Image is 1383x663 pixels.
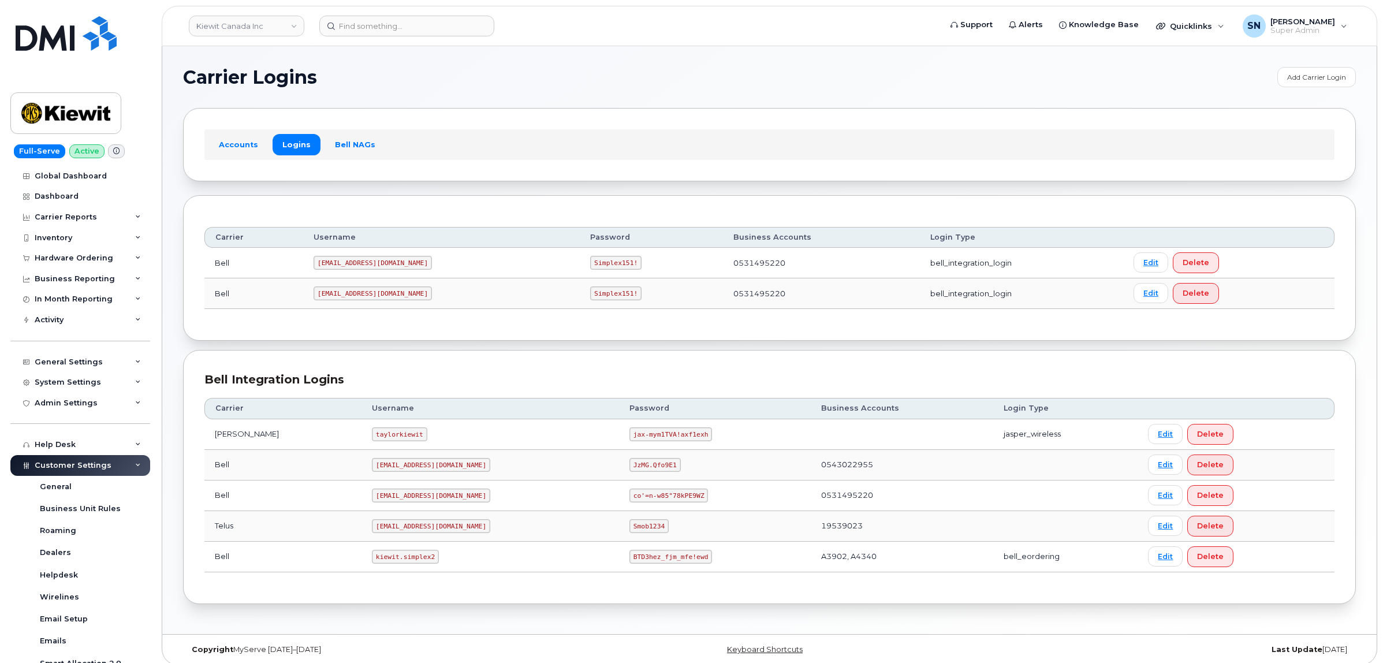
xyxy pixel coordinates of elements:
[1173,283,1219,304] button: Delete
[920,248,1123,278] td: bell_integration_login
[723,227,919,248] th: Business Accounts
[1197,520,1224,531] span: Delete
[590,256,642,270] code: Simplex151!
[361,398,619,419] th: Username
[811,398,994,419] th: Business Accounts
[965,645,1356,654] div: [DATE]
[993,419,1138,450] td: jasper_wireless
[209,134,268,155] a: Accounts
[920,278,1123,309] td: bell_integration_login
[1197,429,1224,439] span: Delete
[303,227,580,248] th: Username
[1272,645,1322,654] strong: Last Update
[619,398,811,419] th: Password
[1134,252,1168,273] a: Edit
[1148,424,1183,444] a: Edit
[1134,283,1168,303] a: Edit
[580,227,723,248] th: Password
[1173,252,1219,273] button: Delete
[1333,613,1374,654] iframe: Messenger Launcher
[204,278,303,309] td: Bell
[629,489,708,502] code: co'=n-w85"78kPE9WZ
[993,398,1138,419] th: Login Type
[1187,424,1233,445] button: Delete
[204,419,361,450] td: [PERSON_NAME]
[372,427,427,441] code: taylorkiewit
[811,542,994,572] td: A3902, A4340
[183,69,317,86] span: Carrier Logins
[1148,455,1183,475] a: Edit
[1187,485,1233,506] button: Delete
[1148,516,1183,536] a: Edit
[192,645,233,654] strong: Copyright
[1183,288,1209,299] span: Delete
[1187,546,1233,567] button: Delete
[372,550,439,564] code: kiewit.simplex2
[629,519,669,533] code: Smob1234
[811,450,994,481] td: 0543022955
[1187,516,1233,537] button: Delete
[629,427,712,441] code: jax-mym1TVA!axf1exh
[727,645,803,654] a: Keyboard Shortcuts
[590,286,642,300] code: Simplex151!
[723,278,919,309] td: 0531495220
[204,511,361,542] td: Telus
[723,248,919,278] td: 0531495220
[1148,485,1183,505] a: Edit
[372,489,490,502] code: [EMAIL_ADDRESS][DOMAIN_NAME]
[993,542,1138,572] td: bell_eordering
[1183,257,1209,268] span: Delete
[1148,546,1183,567] a: Edit
[372,519,490,533] code: [EMAIL_ADDRESS][DOMAIN_NAME]
[204,542,361,572] td: Bell
[629,458,681,472] code: JzMG.Qfo9E1
[204,248,303,278] td: Bell
[204,398,361,419] th: Carrier
[1197,490,1224,501] span: Delete
[920,227,1123,248] th: Login Type
[372,458,490,472] code: [EMAIL_ADDRESS][DOMAIN_NAME]
[204,371,1334,388] div: Bell Integration Logins
[1277,67,1356,87] a: Add Carrier Login
[204,227,303,248] th: Carrier
[811,511,994,542] td: 19539023
[629,550,712,564] code: BTD3hez_fjm_mfe!ewd
[1197,551,1224,562] span: Delete
[273,134,320,155] a: Logins
[811,481,994,511] td: 0531495220
[314,286,432,300] code: [EMAIL_ADDRESS][DOMAIN_NAME]
[183,645,574,654] div: MyServe [DATE]–[DATE]
[204,450,361,481] td: Bell
[314,256,432,270] code: [EMAIL_ADDRESS][DOMAIN_NAME]
[325,134,385,155] a: Bell NAGs
[204,481,361,511] td: Bell
[1187,455,1233,475] button: Delete
[1197,459,1224,470] span: Delete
